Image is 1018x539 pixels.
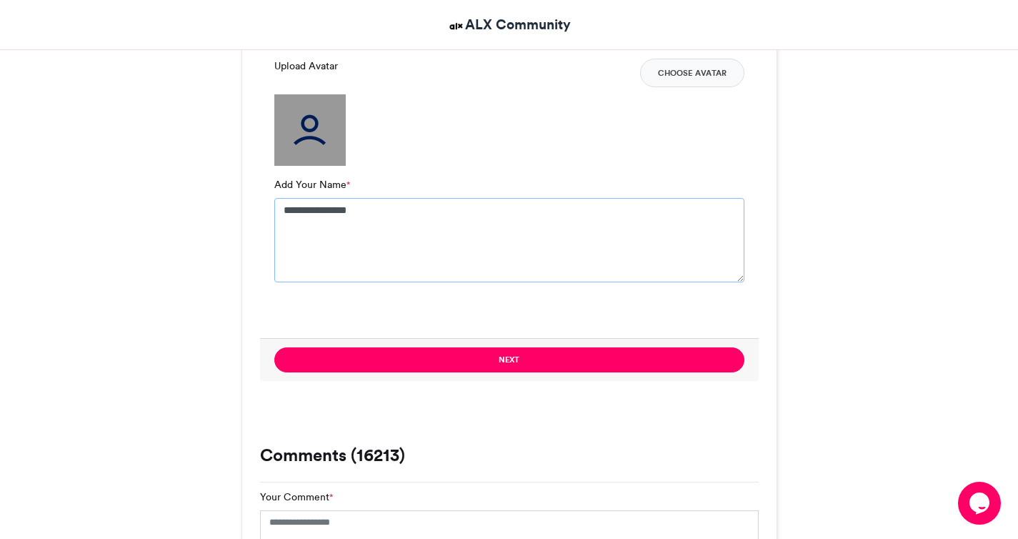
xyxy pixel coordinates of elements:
[274,177,350,192] label: Add Your Name
[274,59,338,74] label: Upload Avatar
[447,14,571,35] a: ALX Community
[260,490,333,505] label: Your Comment
[958,482,1004,525] iframe: chat widget
[640,59,744,87] button: Choose Avatar
[260,447,759,464] h3: Comments (16213)
[274,94,346,166] img: user_filled.png
[447,17,465,35] img: ALX Community
[274,347,744,372] button: Next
